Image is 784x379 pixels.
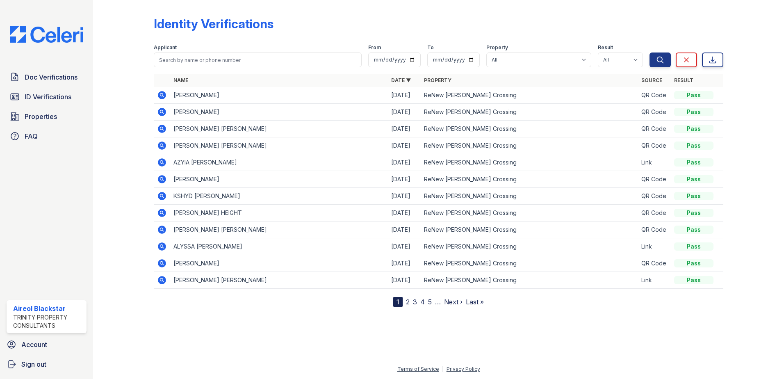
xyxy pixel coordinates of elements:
[25,72,77,82] span: Doc Verifications
[444,298,463,306] a: Next ›
[393,297,403,307] div: 1
[638,137,671,154] td: QR Code
[391,77,411,83] a: Date ▼
[3,336,90,353] a: Account
[421,255,638,272] td: ReNew [PERSON_NAME] Crossing
[388,255,421,272] td: [DATE]
[674,108,713,116] div: Pass
[25,131,38,141] span: FAQ
[638,121,671,137] td: QR Code
[421,205,638,221] td: ReNew [PERSON_NAME] Crossing
[388,121,421,137] td: [DATE]
[170,188,388,205] td: KSHYD [PERSON_NAME]
[421,137,638,154] td: ReNew [PERSON_NAME] Crossing
[388,104,421,121] td: [DATE]
[388,221,421,238] td: [DATE]
[170,238,388,255] td: ALYSSA [PERSON_NAME]
[388,205,421,221] td: [DATE]
[170,104,388,121] td: [PERSON_NAME]
[674,77,693,83] a: Result
[674,242,713,251] div: Pass
[388,137,421,154] td: [DATE]
[674,125,713,133] div: Pass
[13,313,83,330] div: Trinity Property Consultants
[388,154,421,171] td: [DATE]
[674,226,713,234] div: Pass
[13,304,83,313] div: Aireol Blackstar
[674,209,713,217] div: Pass
[421,154,638,171] td: ReNew [PERSON_NAME] Crossing
[170,171,388,188] td: [PERSON_NAME]
[421,87,638,104] td: ReNew [PERSON_NAME] Crossing
[3,26,90,43] img: CE_Logo_Blue-a8612792a0a2168367f1c8372b55b34899dd931a85d93a1a3d3e32e68fde9ad4.png
[427,44,434,51] label: To
[486,44,508,51] label: Property
[638,87,671,104] td: QR Code
[7,128,87,144] a: FAQ
[25,112,57,121] span: Properties
[170,121,388,137] td: [PERSON_NAME] [PERSON_NAME]
[435,297,441,307] span: …
[421,121,638,137] td: ReNew [PERSON_NAME] Crossing
[388,171,421,188] td: [DATE]
[421,238,638,255] td: ReNew [PERSON_NAME] Crossing
[638,205,671,221] td: QR Code
[638,171,671,188] td: QR Code
[442,366,444,372] div: |
[641,77,662,83] a: Source
[638,154,671,171] td: Link
[421,171,638,188] td: ReNew [PERSON_NAME] Crossing
[638,104,671,121] td: QR Code
[154,16,273,31] div: Identity Verifications
[170,154,388,171] td: AZYIA [PERSON_NAME]
[413,298,417,306] a: 3
[674,192,713,200] div: Pass
[638,272,671,289] td: Link
[674,142,713,150] div: Pass
[388,188,421,205] td: [DATE]
[421,221,638,238] td: ReNew [PERSON_NAME] Crossing
[638,221,671,238] td: QR Code
[466,298,484,306] a: Last »
[674,158,713,167] div: Pass
[21,340,47,349] span: Account
[170,205,388,221] td: [PERSON_NAME] HEIGHT
[7,108,87,125] a: Properties
[170,87,388,104] td: [PERSON_NAME]
[368,44,381,51] label: From
[173,77,188,83] a: Name
[154,53,362,67] input: Search by name or phone number
[170,255,388,272] td: [PERSON_NAME]
[154,44,177,51] label: Applicant
[447,366,480,372] a: Privacy Policy
[638,188,671,205] td: QR Code
[674,259,713,267] div: Pass
[428,298,432,306] a: 5
[638,255,671,272] td: QR Code
[388,87,421,104] td: [DATE]
[170,272,388,289] td: [PERSON_NAME] [PERSON_NAME]
[421,104,638,121] td: ReNew [PERSON_NAME] Crossing
[420,298,425,306] a: 4
[638,238,671,255] td: Link
[388,272,421,289] td: [DATE]
[424,77,451,83] a: Property
[406,298,410,306] a: 2
[21,359,46,369] span: Sign out
[7,69,87,85] a: Doc Verifications
[421,188,638,205] td: ReNew [PERSON_NAME] Crossing
[674,175,713,183] div: Pass
[674,276,713,284] div: Pass
[421,272,638,289] td: ReNew [PERSON_NAME] Crossing
[170,221,388,238] td: [PERSON_NAME] [PERSON_NAME]
[170,137,388,154] td: [PERSON_NAME] [PERSON_NAME]
[397,366,439,372] a: Terms of Service
[388,238,421,255] td: [DATE]
[3,356,90,372] a: Sign out
[25,92,71,102] span: ID Verifications
[674,91,713,99] div: Pass
[598,44,613,51] label: Result
[7,89,87,105] a: ID Verifications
